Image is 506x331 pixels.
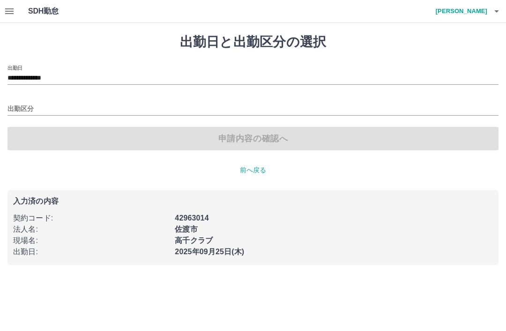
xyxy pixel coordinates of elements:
p: 契約コード : [13,213,169,224]
b: 2025年09月25日(木) [175,248,244,256]
label: 出勤日 [7,64,22,71]
p: 現場名 : [13,235,169,246]
p: 出勤日 : [13,246,169,257]
p: 法人名 : [13,224,169,235]
h1: 出勤日と出勤区分の選択 [7,34,499,50]
p: 入力済の内容 [13,198,493,205]
b: 佐渡市 [175,225,197,233]
p: 前へ戻る [7,165,499,175]
b: 42963014 [175,214,208,222]
b: 高千クラブ [175,236,213,244]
